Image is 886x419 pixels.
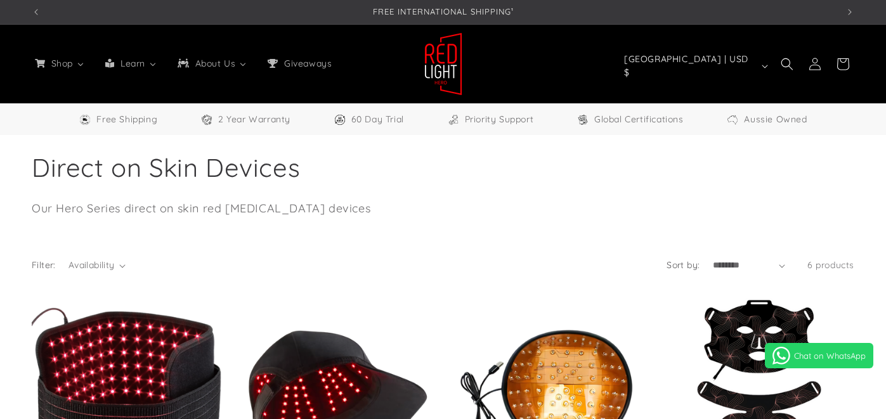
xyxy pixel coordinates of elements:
span: Free Shipping [96,112,157,127]
h1: Direct on Skin Devices [32,151,854,184]
summary: Search [773,50,801,78]
span: Global Certifications [594,112,684,127]
span: Learn [118,58,147,69]
span: Chat on WhatsApp [794,351,866,361]
span: Aussie Owned [744,112,807,127]
span: About Us [193,58,237,69]
a: Learn [94,50,167,77]
a: 60 Day Trial [334,112,404,127]
a: Chat on WhatsApp [765,343,873,368]
a: Shop [24,50,94,77]
a: Aussie Owned [726,112,807,127]
img: Red Light Hero [424,32,462,96]
span: 6 products [807,259,854,271]
span: Availability [68,259,115,271]
img: Warranty Icon [200,113,213,126]
span: Shop [49,58,74,69]
a: Free Worldwide Shipping [79,112,157,127]
label: Sort by: [667,259,700,271]
span: [GEOGRAPHIC_DATA] | USD $ [624,53,756,79]
a: Red Light Hero [419,27,467,100]
span: Priority Support [465,112,534,127]
img: Aussie Owned Icon [726,113,739,126]
summary: Availability (0 selected) [68,259,126,272]
img: Trial Icon [334,113,346,126]
span: FREE INTERNATIONAL SHIPPING¹ [373,6,514,16]
a: Priority Support [447,112,534,127]
p: Our Hero Series direct on skin red [MEDICAL_DATA] devices [32,200,580,217]
span: Giveaways [282,58,333,69]
img: Certifications Icon [577,113,589,126]
img: Support Icon [447,113,460,126]
span: 2 Year Warranty [218,112,290,127]
a: About Us [167,50,257,77]
button: [GEOGRAPHIC_DATA] | USD $ [616,54,773,78]
a: Global Certifications [577,112,684,127]
img: Free Shipping Icon [79,113,91,126]
span: 60 Day Trial [351,112,404,127]
a: 2 Year Warranty [200,112,290,127]
a: Giveaways [257,50,341,77]
h2: Filter: [32,259,56,272]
